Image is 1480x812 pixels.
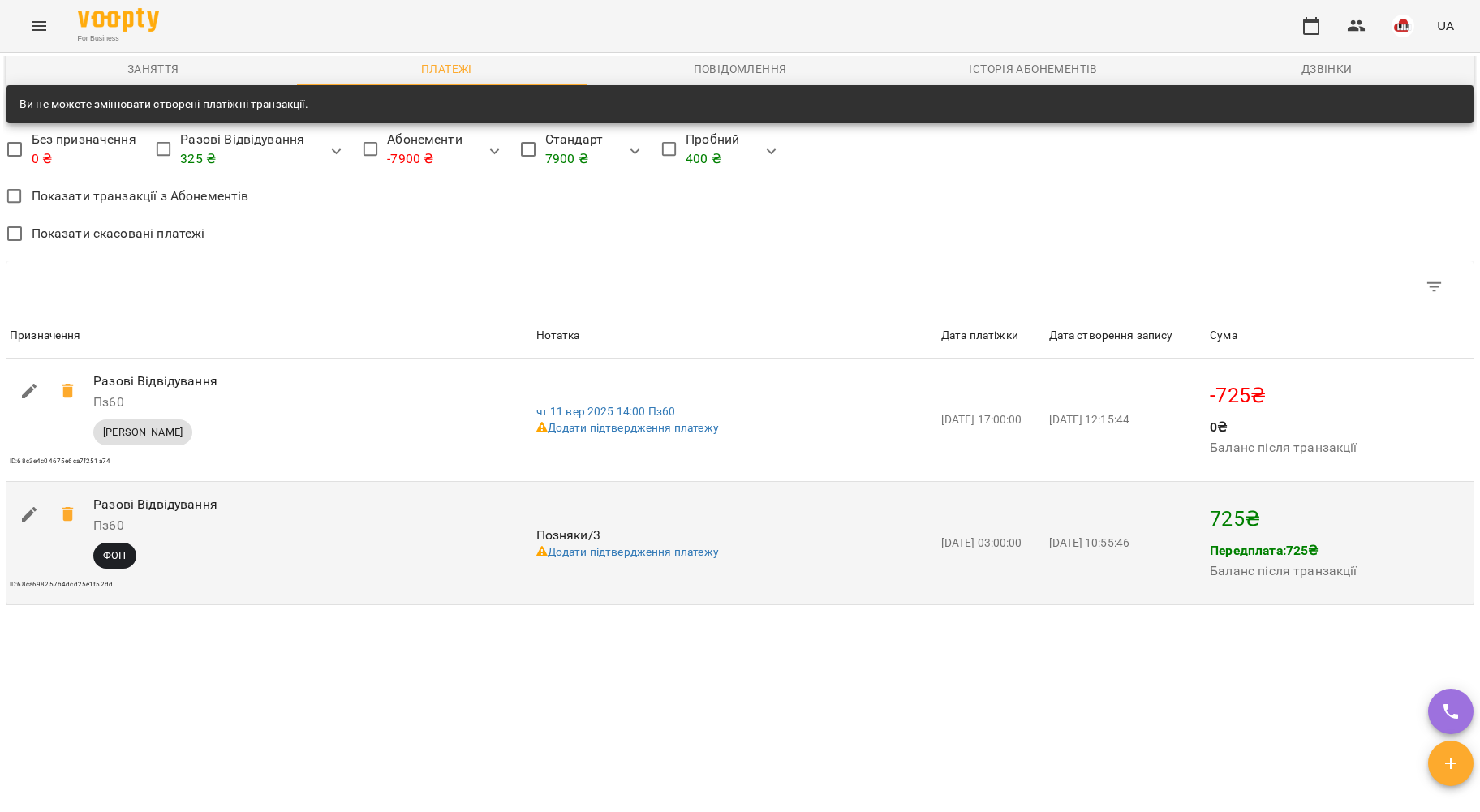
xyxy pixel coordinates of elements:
[686,130,739,168] span: Пробний
[93,514,437,537] h6: Пз60
[387,130,462,168] span: Абонементи
[545,149,603,169] p: 7900 ₴
[1210,326,1237,346] div: Сума
[1210,326,1470,346] span: Сума
[941,326,1018,346] div: Sort
[536,405,676,418] a: чт 11 вер 2025 14:00 Пз60
[32,224,205,243] span: Показати скасовані платежі
[941,326,1043,346] span: Дата платіжки
[32,130,136,168] span: Без призначення
[1392,15,1414,37] img: 42377b0de29e0fb1f7aad4b12e1980f7.jpeg
[694,59,787,79] div: Повідомлення
[1415,268,1454,307] button: Фільтр
[93,372,437,391] p: Разові Відвідування
[10,326,81,346] div: Призначення
[78,33,159,44] span: For Business
[1049,326,1204,346] span: Дата створення запису
[1210,418,1357,437] p: 0 ₴
[969,59,1097,79] div: Історія абонементів
[10,581,113,588] span: ID: 68ca698257b4dcd25e1f52dd
[6,261,1474,313] div: Table Toolbar
[536,326,935,346] span: Нотатка
[180,130,304,168] span: Разові Відвідування
[686,149,739,169] p: 400 ₴
[19,90,308,119] div: Ви не можете змінювати створені платіжні транзакції.
[10,326,81,346] div: Sort
[93,495,437,514] p: Разові Відвідування
[93,391,437,414] h6: Пз60
[1049,536,1129,549] span: [DATE] 10:55:46
[387,149,462,169] p: -7900 ₴
[941,413,1022,426] span: [DATE] 17:00:00
[421,59,472,79] div: Платежі
[49,372,88,410] span: -725₴ Скасувати транзакцію?
[32,149,136,169] p: 0 ₴
[93,548,136,563] span: ФОП
[19,6,58,45] button: Menu
[10,458,110,465] span: ID: 68c3e4c04675e6ca7f251a74
[1049,326,1173,346] div: Дата створення запису
[93,425,192,440] span: [PERSON_NAME]
[1049,326,1173,346] div: Sort
[1210,326,1237,346] div: Sort
[536,326,580,346] div: Sort
[49,495,88,534] span: 725₴ Скасувати транзакцію?
[10,326,530,346] span: Призначення
[180,149,304,169] p: 325 ₴
[536,545,719,558] a: Додати підтвердження платежу
[1431,11,1461,41] button: UA
[1210,560,1357,582] h6: Баланс після транзакції
[941,326,1018,346] div: Дата платіжки
[32,187,249,206] span: Показати транзакції з Абонементів
[545,130,603,168] span: Стандарт
[1210,504,1470,535] p: 725 ₴
[536,421,719,434] a: Додати підтвердження платежу
[1049,413,1129,426] span: [DATE] 12:15:44
[1437,17,1454,34] span: UA
[1210,380,1470,411] p: -725 ₴
[127,59,179,79] div: Заняття
[1301,59,1353,79] div: Дзвінки
[1210,436,1357,459] h6: Баланс після транзакції
[1210,541,1357,561] p: Передплата: 725 ₴
[536,326,580,346] div: Нотатка
[941,536,1022,549] span: [DATE] 03:00:00
[78,8,159,32] img: Voopty Logo
[536,527,600,543] span: Позняки/3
